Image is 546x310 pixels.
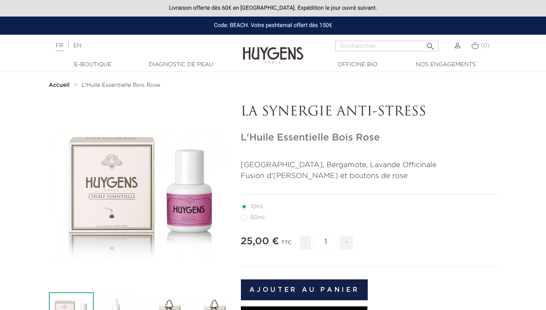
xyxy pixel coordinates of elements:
[82,82,160,88] a: L'Huile Essentielle Bois Rose
[241,105,498,120] p: LA SYNERGIE ANTI-STRESS
[241,237,279,246] span: 25,00 €
[49,82,72,88] a: Accueil
[241,171,498,182] p: Fusion d'[PERSON_NAME] et boutons de rose
[141,61,221,69] a: Diagnostic de peau
[53,61,133,69] a: E-Boutique
[241,214,274,221] label: 50ml
[52,41,221,50] div: |
[243,34,304,65] img: Huygens
[481,43,489,48] span: (0)
[281,234,292,256] div: TTC
[405,61,486,69] a: Nos engagements
[241,279,368,300] button: Ajouter au panier
[241,160,498,171] p: [GEOGRAPHIC_DATA], Bergamote, Lavande Officinale
[73,43,81,48] a: EN
[300,236,311,250] span: -
[314,235,338,249] input: Quantité
[423,38,438,49] button: 
[426,39,435,49] i: 
[49,82,70,88] strong: Accueil
[56,43,63,51] a: FR
[317,61,398,69] a: Officine Bio
[241,132,498,144] h1: L'Huile Essentielle Bois Rose
[335,41,438,51] input: Rechercher
[241,203,273,210] label: 10ml
[340,236,353,250] span: +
